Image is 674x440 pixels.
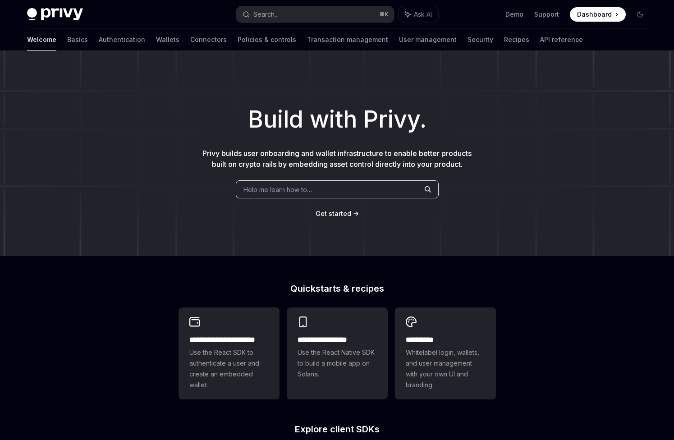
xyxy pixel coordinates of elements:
[190,29,227,50] a: Connectors
[156,29,179,50] a: Wallets
[238,29,296,50] a: Policies & controls
[307,29,388,50] a: Transaction management
[189,347,269,390] span: Use the React SDK to authenticate a user and create an embedded wallet.
[253,9,279,20] div: Search...
[27,8,83,21] img: dark logo
[504,29,529,50] a: Recipes
[179,425,496,434] h2: Explore client SDKs
[577,10,612,19] span: Dashboard
[14,102,660,137] h1: Build with Privy.
[468,29,493,50] a: Security
[243,185,312,194] span: Help me learn how to…
[316,209,351,218] a: Get started
[414,10,432,19] span: Ask AI
[534,10,559,19] a: Support
[67,29,88,50] a: Basics
[236,6,394,23] button: Search...⌘K
[570,7,626,22] a: Dashboard
[316,210,351,217] span: Get started
[540,29,583,50] a: API reference
[27,29,56,50] a: Welcome
[99,29,145,50] a: Authentication
[633,7,647,22] button: Toggle dark mode
[395,307,496,399] a: **** *****Whitelabel login, wallets, and user management with your own UI and branding.
[379,11,389,18] span: ⌘ K
[399,29,457,50] a: User management
[179,284,496,293] h2: Quickstarts & recipes
[287,307,388,399] a: **** **** **** ***Use the React Native SDK to build a mobile app on Solana.
[202,149,472,169] span: Privy builds user onboarding and wallet infrastructure to enable better products built on crypto ...
[406,347,485,390] span: Whitelabel login, wallets, and user management with your own UI and branding.
[298,347,377,380] span: Use the React Native SDK to build a mobile app on Solana.
[399,6,438,23] button: Ask AI
[505,10,523,19] a: Demo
